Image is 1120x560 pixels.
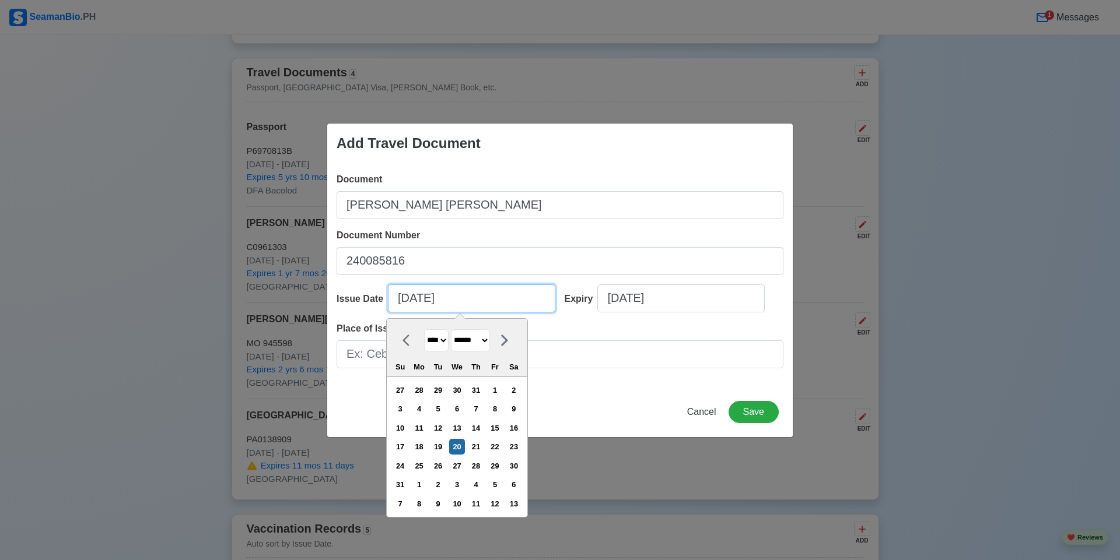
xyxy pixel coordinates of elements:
div: month 2025-08 [390,381,523,513]
div: Choose Friday, September 12th, 2025 [487,496,503,512]
span: Document [337,174,382,184]
div: Fr [487,359,503,375]
div: Choose Tuesday, August 19th, 2025 [430,439,446,455]
div: Choose Saturday, September 6th, 2025 [506,477,521,492]
div: Su [393,359,408,375]
div: Choose Thursday, August 7th, 2025 [468,401,484,417]
div: Choose Friday, August 22nd, 2025 [487,439,503,455]
div: Sa [506,359,521,375]
div: Choose Sunday, August 17th, 2025 [393,439,408,455]
div: Choose Tuesday, August 26th, 2025 [430,458,446,474]
div: Choose Thursday, August 21st, 2025 [468,439,484,455]
div: We [449,359,465,375]
div: Choose Tuesday, September 9th, 2025 [430,496,446,512]
div: Choose Monday, July 28th, 2025 [411,382,427,398]
div: Choose Thursday, September 11th, 2025 [468,496,484,512]
div: Choose Thursday, August 14th, 2025 [468,420,484,436]
div: Choose Sunday, August 10th, 2025 [393,420,408,436]
div: Choose Monday, August 4th, 2025 [411,401,427,417]
div: Mo [411,359,427,375]
div: Choose Wednesday, July 30th, 2025 [449,382,465,398]
div: Expiry [565,292,598,306]
div: Choose Tuesday, September 2nd, 2025 [430,477,446,492]
div: Choose Wednesday, August 20th, 2025 [449,439,465,455]
button: Cancel [680,401,724,423]
div: Choose Saturday, August 9th, 2025 [506,401,521,417]
div: Choose Wednesday, September 3rd, 2025 [449,477,465,492]
div: Th [468,359,484,375]
div: Choose Sunday, August 31st, 2025 [393,477,408,492]
div: Choose Friday, August 15th, 2025 [487,420,503,436]
div: Choose Sunday, July 27th, 2025 [393,382,408,398]
div: Choose Wednesday, August 13th, 2025 [449,420,465,436]
div: Choose Saturday, August 2nd, 2025 [506,382,521,398]
div: Choose Friday, August 1st, 2025 [487,382,503,398]
span: Place of Issue [337,323,399,333]
div: Choose Saturday, August 30th, 2025 [506,458,521,474]
div: Choose Saturday, August 16th, 2025 [506,420,521,436]
div: Choose Tuesday, August 5th, 2025 [430,401,446,417]
input: Ex: P12345678B [337,247,783,275]
div: Choose Thursday, July 31st, 2025 [468,382,484,398]
input: Ex: Passport [337,191,783,219]
div: Issue Date [337,292,388,306]
div: Choose Thursday, August 28th, 2025 [468,458,484,474]
div: Choose Monday, September 1st, 2025 [411,477,427,492]
div: Add Travel Document [337,133,481,154]
div: Choose Sunday, August 24th, 2025 [393,458,408,474]
div: Choose Monday, September 8th, 2025 [411,496,427,512]
div: Choose Monday, August 11th, 2025 [411,420,427,436]
div: Choose Tuesday, August 12th, 2025 [430,420,446,436]
div: Choose Thursday, September 4th, 2025 [468,477,484,492]
div: Choose Saturday, August 23rd, 2025 [506,439,521,455]
div: Choose Sunday, August 3rd, 2025 [393,401,408,417]
div: Choose Monday, August 18th, 2025 [411,439,427,455]
div: Choose Sunday, September 7th, 2025 [393,496,408,512]
div: Choose Friday, August 29th, 2025 [487,458,503,474]
button: Save [729,401,779,423]
div: Choose Saturday, September 13th, 2025 [506,496,521,512]
div: Choose Monday, August 25th, 2025 [411,458,427,474]
input: Ex: Cebu City [337,340,783,368]
div: Choose Wednesday, September 10th, 2025 [449,496,465,512]
div: Tu [430,359,446,375]
span: Cancel [687,407,716,417]
div: Choose Tuesday, July 29th, 2025 [430,382,446,398]
div: Choose Friday, August 8th, 2025 [487,401,503,417]
div: Choose Wednesday, August 27th, 2025 [449,458,465,474]
span: Document Number [337,230,420,240]
div: Choose Friday, September 5th, 2025 [487,477,503,492]
div: Choose Wednesday, August 6th, 2025 [449,401,465,417]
